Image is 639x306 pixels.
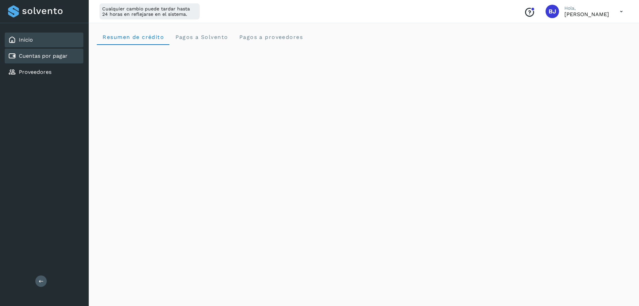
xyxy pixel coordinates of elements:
[175,34,228,40] span: Pagos a Solvento
[19,69,51,75] a: Proveedores
[102,34,164,40] span: Resumen de crédito
[5,49,83,63] div: Cuentas por pagar
[5,33,83,47] div: Inicio
[19,53,68,59] a: Cuentas por pagar
[564,11,609,17] p: Brayant Javier Rocha Martinez
[239,34,303,40] span: Pagos a proveedores
[564,5,609,11] p: Hola,
[5,65,83,80] div: Proveedores
[99,3,200,19] div: Cualquier cambio puede tardar hasta 24 horas en reflejarse en el sistema.
[19,37,33,43] a: Inicio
